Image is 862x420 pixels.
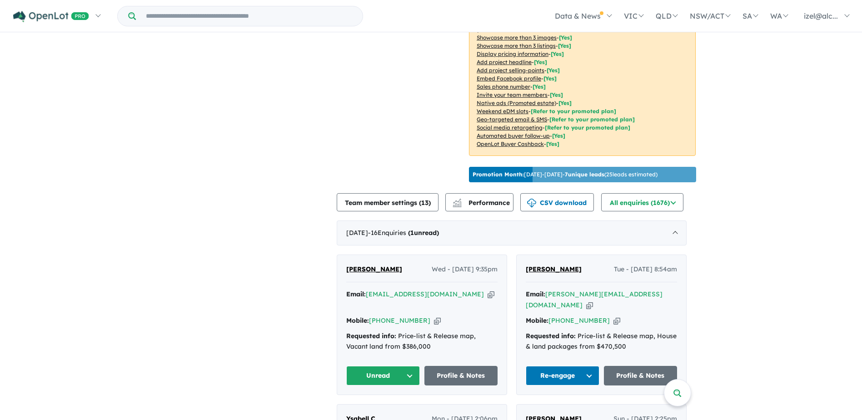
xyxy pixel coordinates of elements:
img: bar-chart.svg [453,201,462,207]
span: [Refer to your promoted plan] [549,116,635,123]
u: Weekend eDM slots [477,108,528,115]
span: [ Yes ] [558,42,571,49]
strong: Requested info: [526,332,576,340]
u: Add project headline [477,59,532,65]
u: Invite your team members [477,91,548,98]
button: All enquiries (1676) [601,193,683,211]
span: 1 [410,229,414,237]
strong: Mobile: [346,316,369,325]
button: Team member settings (13) [337,193,438,211]
u: OpenLot Buyer Cashback [477,140,544,147]
a: [PHONE_NUMBER] [369,316,430,325]
u: Display pricing information [477,50,548,57]
input: Try estate name, suburb, builder or developer [138,6,361,26]
span: [Yes] [552,132,565,139]
b: Promotion Month: [473,171,524,178]
u: Automated buyer follow-up [477,132,550,139]
span: [Yes] [546,140,559,147]
button: Performance [445,193,513,211]
span: [PERSON_NAME] [526,265,582,273]
div: Price-list & Release map, House & land packages from $470,500 [526,331,677,353]
button: Copy [434,316,441,325]
u: Add project selling-points [477,67,544,74]
span: [ Yes ] [533,83,546,90]
span: Performance [454,199,510,207]
div: Price-list & Release map, Vacant land from $386,000 [346,331,498,353]
button: CSV download [520,193,594,211]
p: [DATE] - [DATE] - ( 25 leads estimated) [473,170,658,179]
strong: ( unread) [408,229,439,237]
button: Copy [586,300,593,310]
button: Copy [488,290,494,299]
img: line-chart.svg [453,199,461,204]
span: [ Yes ] [534,59,547,65]
span: [ Yes ] [551,50,564,57]
span: [ Yes ] [547,67,560,74]
a: [PERSON_NAME][EMAIL_ADDRESS][DOMAIN_NAME] [526,290,663,309]
button: Re-engage [526,366,599,385]
div: [DATE] [337,220,687,246]
button: Unread [346,366,420,385]
button: Copy [613,316,620,325]
span: [ Yes ] [543,75,557,82]
u: Social media retargeting [477,124,543,131]
span: Wed - [DATE] 9:35pm [432,264,498,275]
u: Geo-targeted email & SMS [477,116,547,123]
a: [PERSON_NAME] [526,264,582,275]
img: download icon [527,199,536,208]
img: Openlot PRO Logo White [13,11,89,22]
u: Showcase more than 3 listings [477,42,556,49]
a: [PERSON_NAME] [346,264,402,275]
a: [PHONE_NUMBER] [548,316,610,325]
span: izel@alc... [804,11,838,20]
a: Profile & Notes [604,366,678,385]
span: [Refer to your promoted plan] [545,124,630,131]
u: Showcase more than 3 images [477,34,557,41]
a: [EMAIL_ADDRESS][DOMAIN_NAME] [366,290,484,298]
strong: Mobile: [526,316,548,325]
p: Your project is only comparing to other top-performing projects in your area: - - - - - - - - - -... [469,10,696,156]
u: Native ads (Promoted estate) [477,100,556,106]
strong: Email: [526,290,545,298]
a: Profile & Notes [424,366,498,385]
span: [Yes] [558,100,572,106]
span: [Refer to your promoted plan] [531,108,616,115]
span: Tue - [DATE] 8:54am [614,264,677,275]
u: Sales phone number [477,83,530,90]
span: 13 [421,199,429,207]
span: [ Yes ] [550,91,563,98]
b: 7 unique leads [565,171,604,178]
strong: Requested info: [346,332,396,340]
span: - 16 Enquir ies [368,229,439,237]
span: [ Yes ] [559,34,572,41]
span: [PERSON_NAME] [346,265,402,273]
strong: Email: [346,290,366,298]
u: Embed Facebook profile [477,75,541,82]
